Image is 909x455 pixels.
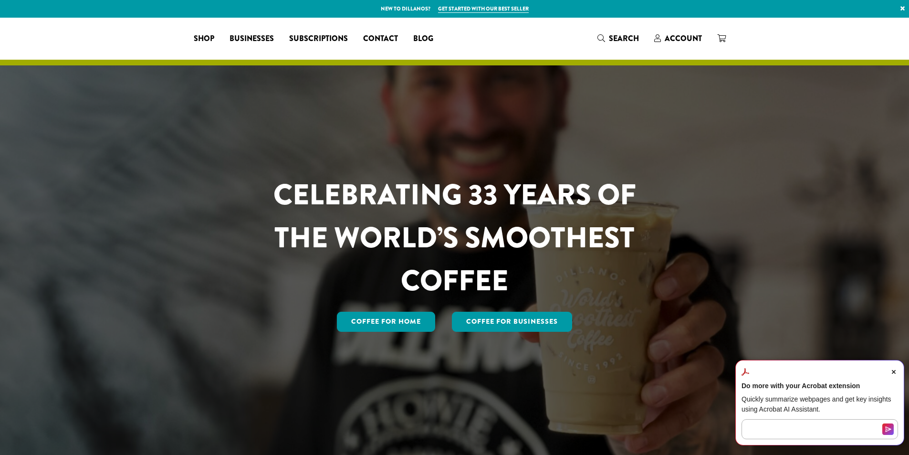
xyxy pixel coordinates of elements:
span: Blog [413,33,433,45]
span: Shop [194,33,214,45]
a: Coffee for Home [337,312,435,332]
span: Businesses [230,33,274,45]
span: Contact [363,33,398,45]
a: Coffee For Businesses [452,312,572,332]
h1: CELEBRATING 33 YEARS OF THE WORLD’S SMOOTHEST COFFEE [245,173,664,302]
a: Shop [186,31,222,46]
span: Search [609,33,639,44]
span: Account [665,33,702,44]
a: Get started with our best seller [438,5,529,13]
span: Subscriptions [289,33,348,45]
a: Search [590,31,647,46]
